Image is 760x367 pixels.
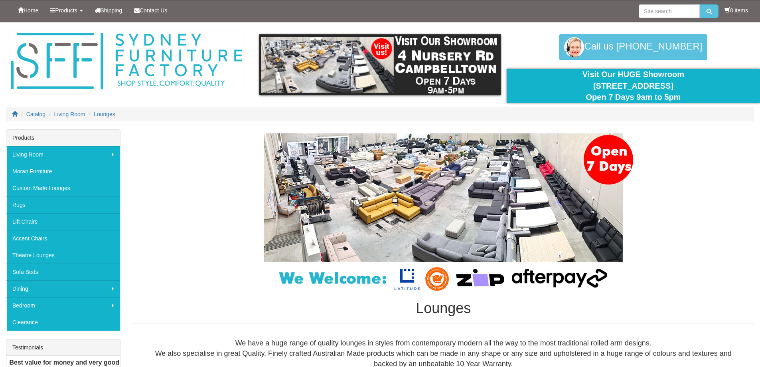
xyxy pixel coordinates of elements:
a: Theatre Lounges [6,247,120,264]
a: Lounges [94,111,115,117]
div: Testimonials [6,339,120,356]
span: Home [24,7,38,14]
span: Contact Us [140,7,167,14]
img: showroom.gif [259,34,501,95]
input: Site search [639,4,700,18]
a: Lift Chairs [6,213,120,230]
div: Products [6,130,120,146]
img: Sydney Furniture Factory [7,30,246,92]
span: Shipping [101,7,122,14]
a: Contact Us [128,0,173,20]
h1: Lounges [132,300,754,316]
a: Catalog [26,111,45,117]
a: Custom Made Lounges [6,180,120,196]
a: Living Room [54,111,85,117]
a: Products [44,0,89,20]
a: Bedroom [6,297,120,314]
div: Visit Our HUGE Showroom [STREET_ADDRESS] Open 7 Days 9am to 5pm [513,69,754,103]
img: Lounges [244,133,643,292]
a: Clearance [6,314,120,331]
a: Home [12,0,44,20]
a: Living Room [6,146,120,163]
a: Accent Chairs [6,230,120,247]
a: Sofa Beds [6,264,120,280]
a: Rugs [6,196,120,213]
a: Shipping [89,0,128,20]
a: Dining [6,280,120,297]
a: Moran Furniture [6,163,120,180]
span: Products [55,7,77,14]
li: 0 items [724,6,748,14]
